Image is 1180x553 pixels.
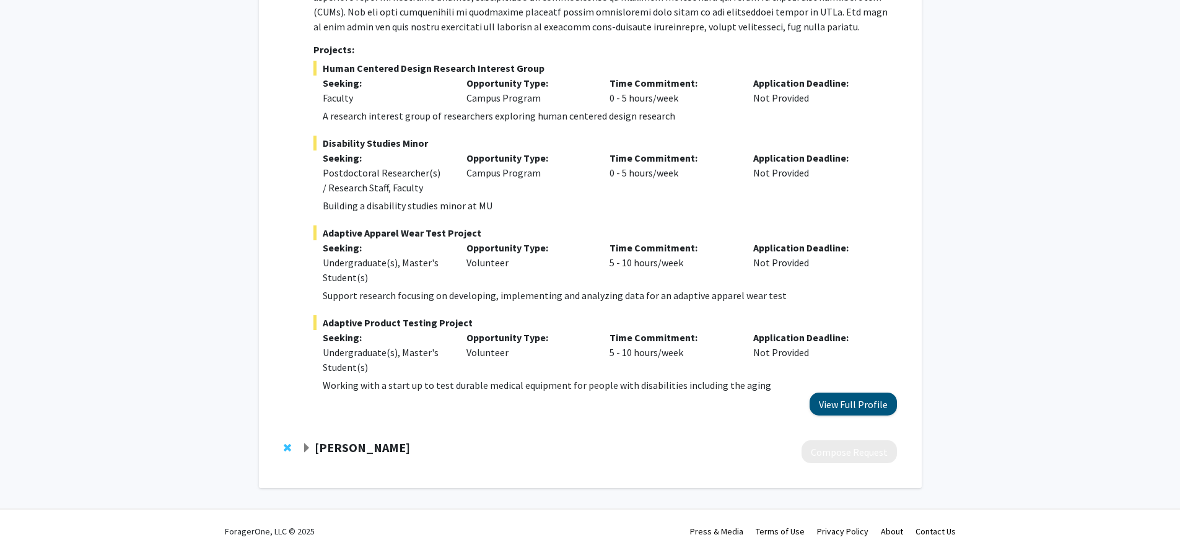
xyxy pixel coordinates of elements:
[225,510,315,553] div: ForagerOne, LLC © 2025
[466,150,592,165] p: Opportunity Type:
[313,43,354,56] strong: Projects:
[744,330,888,375] div: Not Provided
[753,150,878,165] p: Application Deadline:
[9,497,53,544] iframe: Chat
[323,108,896,123] p: A research interest group of researchers exploring human centered design research
[817,526,868,537] a: Privacy Policy
[753,330,878,345] p: Application Deadline:
[802,440,897,463] button: Compose Request to Pawan Singh
[610,150,735,165] p: Time Commitment:
[744,240,888,285] div: Not Provided
[600,240,744,285] div: 5 - 10 hours/week
[323,90,448,105] div: Faculty
[600,76,744,105] div: 0 - 5 hours/week
[323,288,896,303] p: Support research focusing on developing, implementing and analyzing data for an adaptive apparel ...
[284,443,291,453] span: Remove Pawan Singh from bookmarks
[810,393,897,416] button: View Full Profile
[302,443,312,453] span: Expand Pawan Singh Bookmark
[323,165,448,195] div: Postdoctoral Researcher(s) / Research Staff, Faculty
[313,61,896,76] span: Human Centered Design Research Interest Group
[916,526,956,537] a: Contact Us
[610,76,735,90] p: Time Commitment:
[323,240,448,255] p: Seeking:
[756,526,805,537] a: Terms of Use
[457,330,601,375] div: Volunteer
[744,76,888,105] div: Not Provided
[600,330,744,375] div: 5 - 10 hours/week
[457,150,601,195] div: Campus Program
[315,440,410,455] strong: [PERSON_NAME]
[744,150,888,195] div: Not Provided
[323,378,896,393] p: Working with a start up to test durable medical equipment for people with disabilities including ...
[466,240,592,255] p: Opportunity Type:
[323,76,448,90] p: Seeking:
[466,330,592,345] p: Opportunity Type:
[466,76,592,90] p: Opportunity Type:
[600,150,744,195] div: 0 - 5 hours/week
[323,330,448,345] p: Seeking:
[881,526,903,537] a: About
[457,76,601,105] div: Campus Program
[690,526,743,537] a: Press & Media
[313,225,896,240] span: Adaptive Apparel Wear Test Project
[323,198,896,213] p: Building a disability studies minor at MU
[610,330,735,345] p: Time Commitment:
[753,76,878,90] p: Application Deadline:
[457,240,601,285] div: Volunteer
[323,255,448,285] div: Undergraduate(s), Master's Student(s)
[610,240,735,255] p: Time Commitment:
[323,345,448,375] div: Undergraduate(s), Master's Student(s)
[313,136,896,150] span: Disability Studies Minor
[323,150,448,165] p: Seeking:
[313,315,896,330] span: Adaptive Product Testing Project
[753,240,878,255] p: Application Deadline:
